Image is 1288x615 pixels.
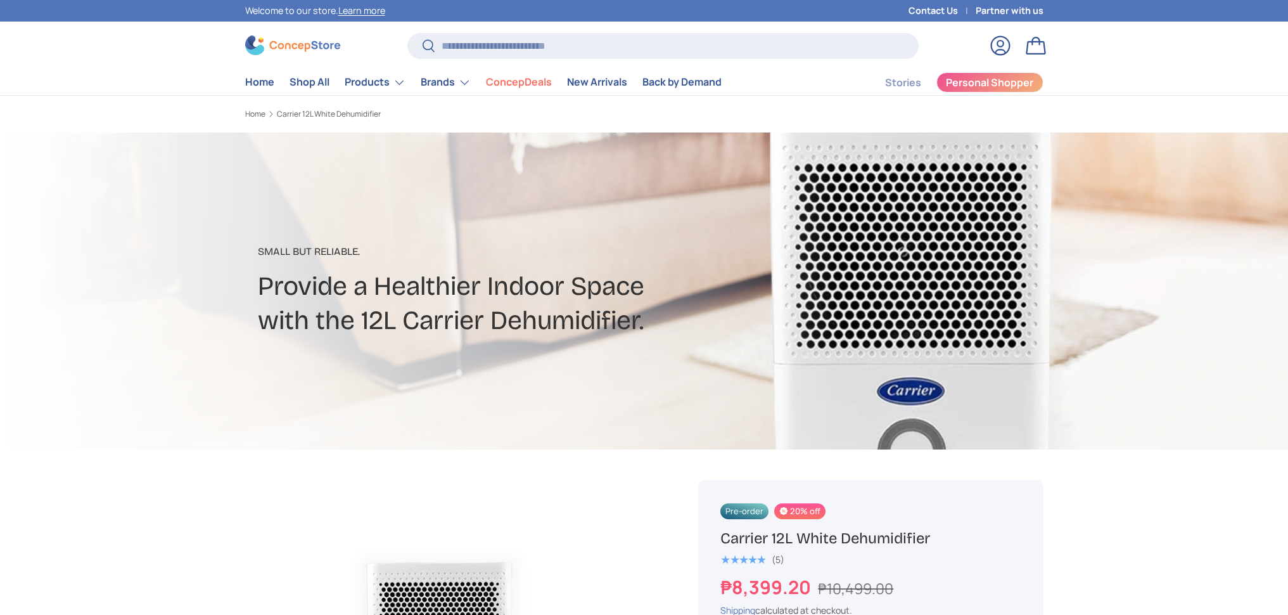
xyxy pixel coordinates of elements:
[245,4,385,18] p: Welcome to our store.
[936,72,1043,93] a: Personal Shopper
[413,70,478,95] summary: Brands
[258,244,744,259] p: Small But Reliable.
[818,578,893,599] s: ₱10,499.00
[277,110,381,118] a: Carrier 12L White Dehumidifier
[421,70,471,95] a: Brands
[345,70,405,95] a: Products
[720,503,768,519] span: Pre-order
[245,110,265,118] a: Home
[720,574,814,600] strong: ₱8,399.20
[245,108,668,120] nav: Breadcrumbs
[909,4,976,18] a: Contact Us
[567,70,627,94] a: New Arrivals
[338,4,385,16] a: Learn more
[258,269,744,338] h2: Provide a Healthier Indoor Space with the 12L Carrier Dehumidifier.
[642,70,722,94] a: Back by Demand
[486,70,552,94] a: ConcepDeals
[290,70,329,94] a: Shop All
[976,4,1043,18] a: Partner with us
[885,70,921,95] a: Stories
[855,70,1043,95] nav: Secondary
[946,77,1033,87] span: Personal Shopper
[772,555,784,564] div: (5)
[720,529,1021,548] h1: Carrier 12L White Dehumidifier
[337,70,413,95] summary: Products
[720,552,784,566] a: 5.0 out of 5.0 stars (5)
[245,70,722,95] nav: Primary
[720,554,765,566] div: 5.0 out of 5.0 stars
[774,503,826,519] span: 20% off
[245,70,274,94] a: Home
[245,36,340,55] img: ConcepStore
[720,553,765,566] span: ★★★★★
